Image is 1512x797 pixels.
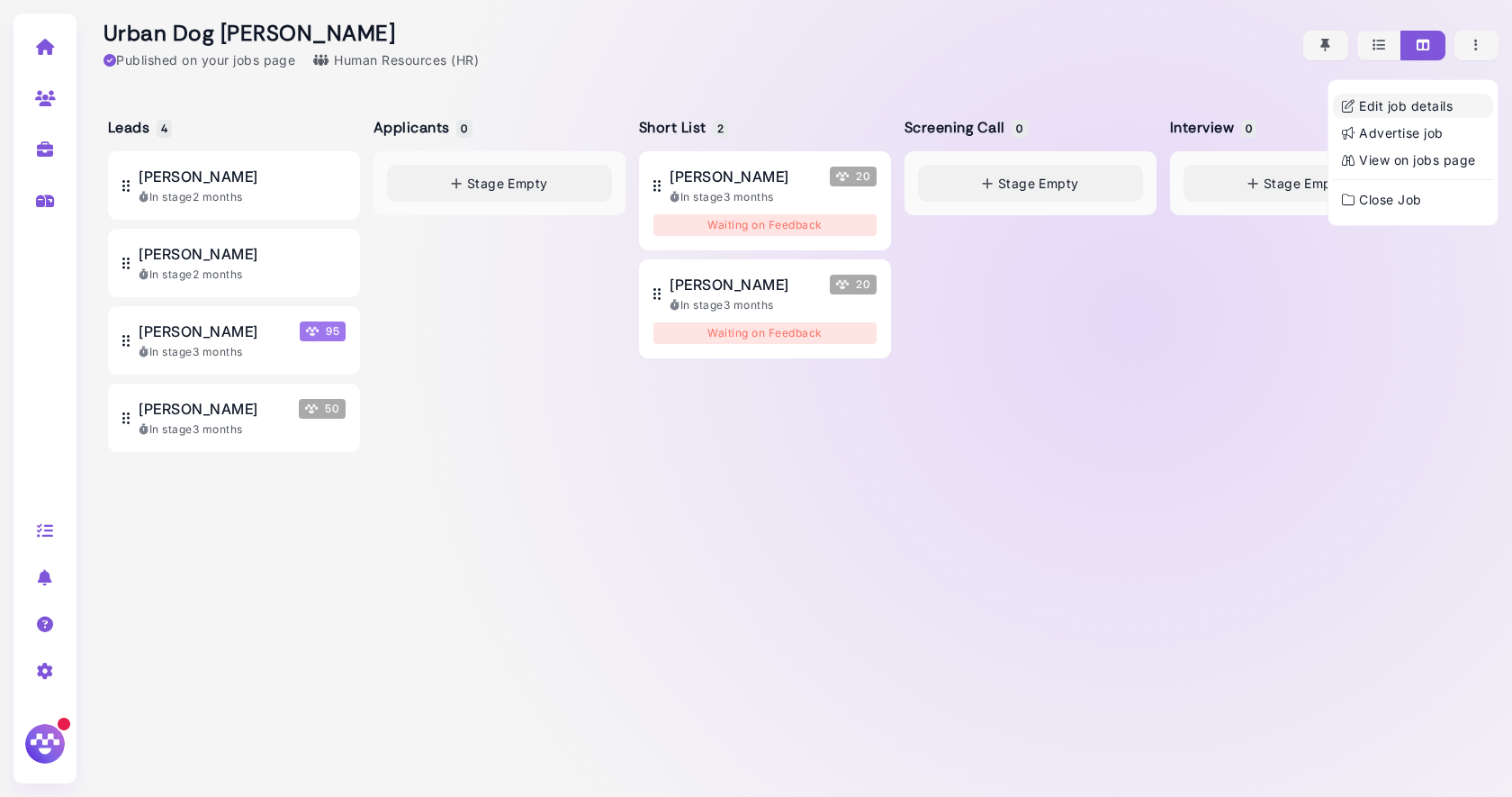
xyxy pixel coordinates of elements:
img: Megan Score [306,325,319,338]
div: In stage 3 months [139,421,346,438]
span: 20 [830,275,877,294]
h5: Interview [1170,119,1254,136]
a: Advertise job [1333,121,1493,145]
img: Megan Score [836,170,849,183]
h5: Leads [108,119,169,136]
img: Megan Score [836,278,849,291]
a: Edit job details [1333,94,1493,118]
span: 50 [299,399,346,419]
button: [PERSON_NAME] Megan Score 20 In stage3 months Waiting on Feedback [639,151,891,250]
div: In stage 3 months [670,297,877,313]
h5: Short List [639,119,726,136]
h5: Screening Call [904,119,1025,136]
button: [PERSON_NAME] Megan Score 95 In stage3 months [108,306,360,375]
span: 2 [713,120,728,138]
span: 20 [830,167,877,186]
h5: Applicants [373,119,470,136]
span: Stage Empty [467,174,548,193]
img: Megan Score [305,403,318,415]
span: 0 [456,120,472,138]
span: Stage Empty [1264,174,1345,193]
button: [PERSON_NAME] In stage2 months [108,151,360,220]
div: In stage 3 months [139,344,346,360]
a: Close Job [1333,187,1493,212]
button: [PERSON_NAME] Megan Score 20 In stage3 months Waiting on Feedback [639,259,891,358]
span: [PERSON_NAME] [670,274,788,295]
span: 0 [1241,120,1256,138]
span: [PERSON_NAME] [139,398,257,420]
button: [PERSON_NAME] Megan Score 50 In stage3 months [108,384,360,452]
span: [PERSON_NAME] [670,166,788,187]
h2: Urban Dog [PERSON_NAME] [103,21,479,47]
button: [PERSON_NAME] In stage2 months [108,229,360,297]
span: Stage Empty [998,174,1079,193]
div: Waiting on Feedback [653,322,877,344]
div: Waiting on Feedback [653,214,877,236]
span: 4 [157,120,172,138]
div: Published on your jobs page [103,50,295,69]
div: Human Resources (HR) [313,50,479,69]
div: In stage 3 months [670,189,877,205]
span: [PERSON_NAME] [139,243,257,265]
img: Megan [22,721,67,766]
span: [PERSON_NAME] [139,166,257,187]
a: View on jobs page [1333,148,1493,172]
span: 95 [300,322,346,341]
span: [PERSON_NAME] [139,321,257,342]
div: In stage 2 months [139,189,346,205]
span: 0 [1012,120,1027,138]
div: In stage 2 months [139,267,346,283]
